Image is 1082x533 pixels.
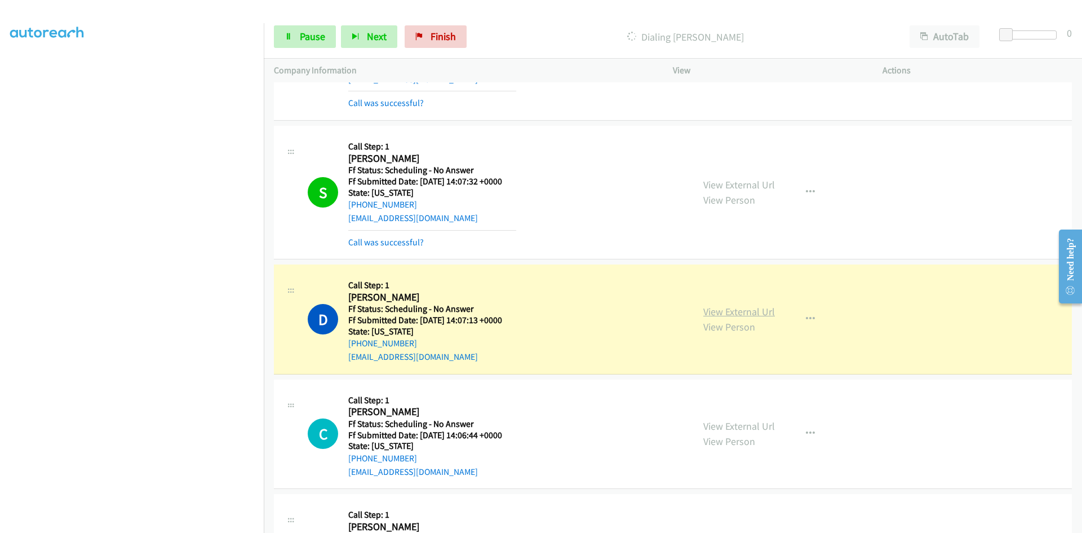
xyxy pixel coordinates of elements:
span: Pause [300,30,325,43]
a: [PHONE_NUMBER] [348,199,417,210]
a: Call was successful? [348,237,424,248]
h5: Ff Status: Scheduling - No Answer [348,303,516,315]
a: View Person [703,435,755,448]
a: [EMAIL_ADDRESS][DOMAIN_NAME] [348,213,478,223]
h5: Call Step: 1 [348,395,516,406]
h5: Call Step: 1 [348,141,516,152]
button: AutoTab [910,25,979,48]
a: Call was successful? [348,98,424,108]
h5: Ff Status: Scheduling - No Answer [348,165,516,176]
h2: [PERSON_NAME] [348,152,516,165]
h5: Call Step: 1 [348,280,516,291]
a: [PHONE_NUMBER] [348,453,417,464]
span: Finish [431,30,456,43]
h5: Call Step: 1 [348,509,540,521]
div: The call is yet to be attempted [308,419,338,449]
h1: D [308,304,338,334]
span: Next [367,30,387,43]
h2: [PERSON_NAME] [348,291,516,304]
div: 0 [1067,25,1072,41]
a: [EMAIL_ADDRESS][DOMAIN_NAME] [348,74,478,85]
p: View [673,64,862,77]
h1: S [308,177,338,208]
h5: Ff Status: Scheduling - No Answer [348,419,516,430]
a: [EMAIL_ADDRESS][DOMAIN_NAME] [348,351,478,362]
a: View Person [703,193,755,206]
h1: C [308,419,338,449]
a: View Person [703,320,755,333]
a: View External Url [703,178,775,191]
a: [EMAIL_ADDRESS][DOMAIN_NAME] [348,466,478,477]
h5: State: [US_STATE] [348,326,516,337]
p: Company Information [274,64,653,77]
h5: State: [US_STATE] [348,187,516,199]
h2: [PERSON_NAME] [348,406,516,419]
h5: State: [US_STATE] [348,441,516,452]
a: View External Url [703,305,775,318]
a: Finish [405,25,467,48]
h5: Ff Submitted Date: [DATE] 14:07:32 +0000 [348,176,516,187]
iframe: Resource Center [1049,222,1082,311]
h5: Ff Submitted Date: [DATE] 14:06:44 +0000 [348,430,516,441]
p: Dialing [PERSON_NAME] [482,29,889,45]
a: [PHONE_NUMBER] [348,338,417,349]
button: Next [341,25,397,48]
p: Actions [883,64,1072,77]
a: View External Url [703,420,775,433]
a: Pause [274,25,336,48]
h5: Ff Submitted Date: [DATE] 14:07:13 +0000 [348,315,516,326]
div: Delay between calls (in seconds) [1005,30,1057,39]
